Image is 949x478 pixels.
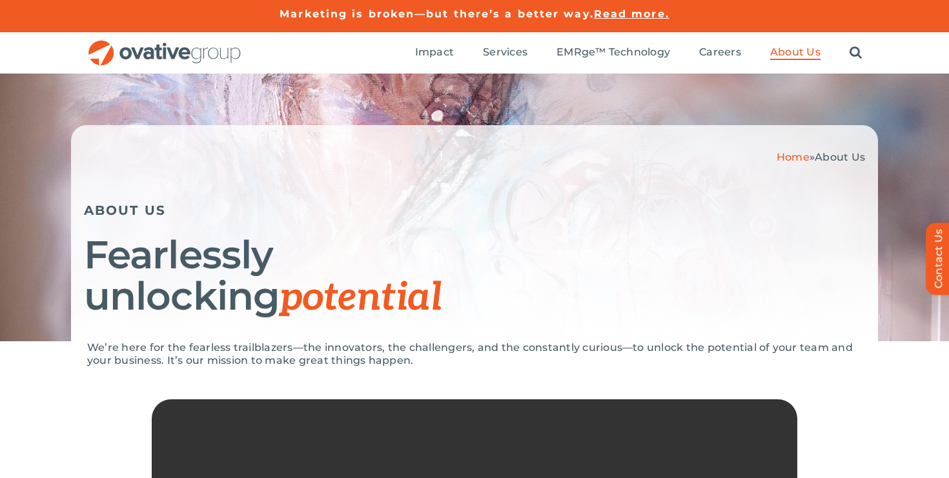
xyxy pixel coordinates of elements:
span: potential [280,275,442,321]
a: Careers [699,46,741,60]
a: Marketing is broken—but there’s a better way. [280,8,594,20]
a: Services [483,46,527,60]
span: » [777,151,865,163]
span: EMRge™ Technology [556,46,670,59]
p: We’re here for the fearless trailblazers—the innovators, the challengers, and the constantly curi... [87,341,862,367]
nav: Menu [415,32,862,74]
a: OG_Full_horizontal_RGB [87,39,242,51]
span: Careers [699,46,741,59]
h5: ABOUT US [84,203,865,218]
a: Read more. [594,8,669,20]
a: EMRge™ Technology [556,46,670,60]
span: Impact [415,46,454,59]
a: Impact [415,46,454,60]
h1: Fearlessly unlocking [84,234,865,319]
a: Home [777,151,810,163]
span: About Us [815,151,865,163]
a: About Us [770,46,821,60]
span: Services [483,46,527,59]
a: Search [850,46,862,60]
span: About Us [770,46,821,59]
